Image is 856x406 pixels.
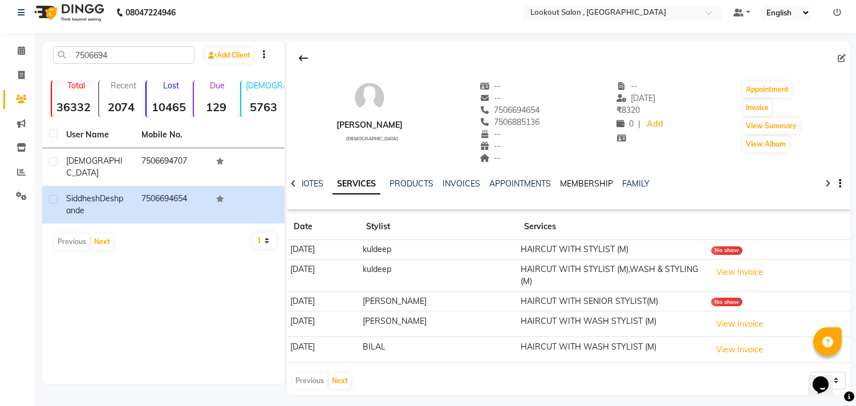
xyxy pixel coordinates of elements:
p: Due [196,80,238,91]
strong: 36332 [52,100,96,114]
span: 0 [616,119,634,129]
button: Appointment [743,82,792,98]
button: View Invoice [711,341,768,359]
p: [DEMOGRAPHIC_DATA] [246,80,285,91]
button: View Summary [743,118,800,134]
strong: 10465 [147,100,190,114]
span: -- [480,141,501,151]
td: 7506694654 [135,186,210,224]
strong: 2074 [99,100,143,114]
td: [DATE] [287,311,359,337]
span: -- [480,93,501,103]
span: 7506885136 [480,117,540,127]
span: ₹ [616,105,622,115]
div: Back to Client [291,47,315,69]
td: kuldeep [359,240,517,260]
span: [DATE] [616,93,656,103]
td: [DATE] [287,291,359,311]
a: Add Client [205,47,253,63]
td: 7506694707 [135,148,210,186]
td: [DATE] [287,240,359,260]
span: [DEMOGRAPHIC_DATA] [346,136,398,141]
a: PRODUCTS [390,178,433,189]
input: Search by Name/Mobile/Email/Code [53,46,194,64]
button: Next [91,234,113,250]
td: [PERSON_NAME] [359,311,517,337]
th: Date [287,214,359,240]
td: [PERSON_NAME] [359,291,517,311]
a: APPOINTMENTS [489,178,551,189]
td: HAIRCUT WITH STYLIST (M),WASH & STYLING (M) [517,259,707,291]
td: HAIRCUT WITH WASH STYLIST (M) [517,311,707,337]
a: MEMBERSHIP [560,178,613,189]
iframe: chat widget [808,360,845,395]
th: User Name [59,122,135,148]
button: Invoice [743,100,772,116]
th: Services [517,214,707,240]
span: Siddhesh [66,193,100,204]
a: FAMILY [622,178,650,189]
td: HAIRCUT WITH WASH STYLIST (M) [517,337,707,363]
strong: 5763 [241,100,285,114]
p: Lost [151,80,190,91]
td: HAIRCUT WITH STYLIST (M) [517,240,707,260]
button: View Album [743,136,789,152]
p: Recent [104,80,143,91]
span: -- [480,153,501,163]
button: Next [329,373,351,389]
a: INVOICES [443,178,480,189]
td: HAIRCUT WITH SENIOR STYLIST(M) [517,291,707,311]
span: [DEMOGRAPHIC_DATA] [66,156,123,178]
td: [DATE] [287,337,359,363]
a: Add [645,116,665,132]
span: -- [480,129,501,139]
a: SERVICES [332,174,380,194]
button: View Invoice [711,263,768,281]
span: -- [616,81,638,91]
div: No show [711,246,743,255]
p: Total [56,80,96,91]
a: NOTES [298,178,323,189]
span: 8320 [616,105,640,115]
span: | [638,118,640,130]
div: [PERSON_NAME] [336,119,403,131]
td: [DATE] [287,259,359,291]
span: -- [480,81,501,91]
strong: 129 [194,100,238,114]
td: kuldeep [359,259,517,291]
img: avatar [352,80,387,115]
th: Mobile No. [135,122,210,148]
th: Stylist [359,214,517,240]
td: BILAL [359,337,517,363]
div: No show [711,298,743,306]
button: View Invoice [711,315,768,333]
span: 7506694654 [480,105,540,115]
